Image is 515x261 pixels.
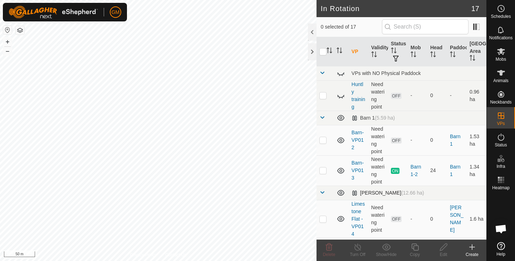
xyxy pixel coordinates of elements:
a: Help [487,239,515,259]
div: Edit [429,251,458,258]
th: Validity [368,37,388,66]
th: Paddock [447,37,467,66]
th: [GEOGRAPHIC_DATA] Area [467,37,486,66]
p-sorticon: Activate to sort [411,52,416,58]
div: [PERSON_NAME] [352,190,424,196]
td: Need watering point [368,200,388,238]
div: Barn 1-2 [411,163,425,178]
td: 1.6 ha [467,200,486,238]
a: Privacy Policy [130,252,157,258]
p-sorticon: Activate to sort [371,52,377,58]
p-sorticon: Activate to sort [470,56,475,62]
th: VP [349,37,368,66]
td: 0 [427,125,447,155]
a: Huntly training [352,81,365,110]
td: Need watering point [368,155,388,186]
span: 17 [471,3,479,14]
td: Need watering point [368,125,388,155]
a: Barn 1 [450,164,461,177]
div: - [411,92,425,99]
th: Mob [408,37,427,66]
td: 0.96 ha [467,80,486,111]
input: Search (S) [382,19,469,34]
span: Notifications [489,36,512,40]
span: Schedules [491,14,511,19]
a: [PERSON_NAME] [450,205,463,233]
span: OFF [391,137,402,144]
a: Barn-VP012 [352,130,364,150]
button: – [3,47,12,55]
span: OFF [391,93,402,99]
a: Barn 1 [450,134,461,147]
td: 1.34 ha [467,155,486,186]
p-sorticon: Activate to sort [391,49,397,54]
div: - [411,136,425,144]
div: Open chat [490,218,512,240]
th: Status [388,37,408,66]
span: Mobs [496,57,506,61]
span: GM [112,9,120,16]
button: + [3,37,12,46]
td: 0 [427,80,447,111]
span: Delete [323,252,335,257]
span: Status [495,143,507,147]
a: Barn-VP013 [352,160,364,181]
td: - [447,80,467,111]
span: Animals [493,79,509,83]
td: 24 [427,155,447,186]
span: 0 selected of 17 [321,23,382,31]
p-sorticon: Activate to sort [337,49,342,54]
span: Neckbands [490,100,511,104]
button: Map Layers [16,26,24,35]
a: Limestone Flat -VP014 [352,201,365,237]
div: Barn 1 [352,115,395,121]
a: Contact Us [165,252,186,258]
span: Heatmap [492,186,510,190]
td: Need watering point [368,80,388,111]
p-sorticon: Activate to sort [430,52,436,58]
p-sorticon: Activate to sort [327,49,332,54]
h2: In Rotation [321,4,471,13]
img: Gallagher Logo [9,6,98,19]
td: 0 [427,200,447,238]
div: Show/Hide [372,251,401,258]
div: Create [458,251,486,258]
span: ON [391,168,399,174]
td: 1.53 ha [467,125,486,155]
span: (5.59 ha) [375,115,395,121]
div: VPs with NO Physical Paddock [352,70,484,76]
span: VPs [497,121,505,126]
span: Help [496,252,505,256]
th: Head [427,37,447,66]
div: - [411,215,425,223]
span: Infra [496,164,505,169]
button: Reset Map [3,26,12,34]
div: Turn Off [343,251,372,258]
span: (12.66 ha) [401,190,424,196]
div: Copy [401,251,429,258]
p-sorticon: Activate to sort [450,52,456,58]
span: OFF [391,216,402,222]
